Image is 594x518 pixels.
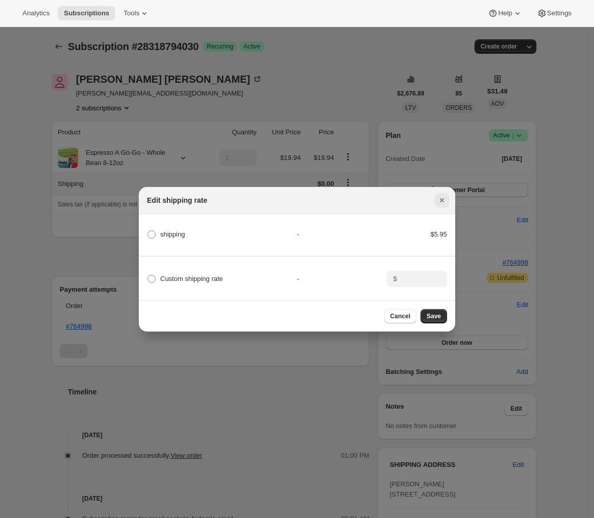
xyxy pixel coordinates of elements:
div: - [297,274,387,284]
span: Cancel [390,312,410,320]
span: Analytics [22,9,49,17]
span: shipping [160,230,185,238]
button: Cancel [384,309,416,323]
button: Close [435,193,449,207]
span: Subscriptions [64,9,109,17]
span: Custom shipping rate [160,275,223,282]
button: Help [482,6,528,20]
span: $ [393,275,397,282]
span: Tools [123,9,139,17]
button: Save [420,309,447,323]
button: Tools [117,6,156,20]
div: $5.95 [387,229,447,240]
span: Help [498,9,512,17]
button: Subscriptions [58,6,115,20]
h2: Edit shipping rate [147,195,207,205]
button: Analytics [16,6,56,20]
span: Save [427,312,441,320]
div: - [297,229,387,240]
button: Settings [531,6,578,20]
span: Settings [547,9,572,17]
